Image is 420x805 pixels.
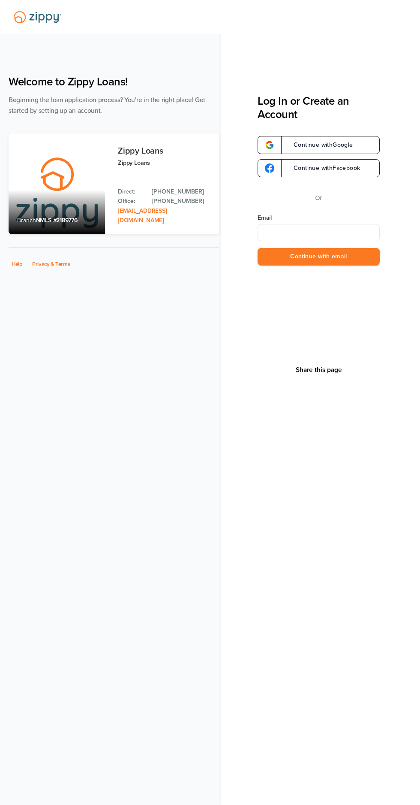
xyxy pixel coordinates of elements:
[258,248,380,266] button: Continue with email
[9,7,66,27] img: Lender Logo
[258,136,380,154] a: google-logoContinue withGoogle
[36,217,78,224] span: NMLS #2189776
[285,142,353,148] span: Continue with Google
[293,366,345,374] button: Share This Page
[9,96,205,115] span: Beginning the loan application process? You're in the right place! Get started by setting up an a...
[118,187,143,197] p: Direct:
[258,224,380,241] input: Email Address
[258,214,380,222] label: Email
[315,193,322,203] p: Or
[285,165,360,171] span: Continue with Facebook
[17,217,36,224] span: Branch
[152,187,210,197] a: Direct Phone: 512-975-2947
[32,261,70,268] a: Privacy & Terms
[118,146,210,156] h3: Zippy Loans
[118,197,143,206] p: Office:
[118,158,210,168] p: Zippy Loans
[12,261,23,268] a: Help
[265,140,274,150] img: google-logo
[9,75,219,88] h1: Welcome to Zippy Loans!
[265,163,274,173] img: google-logo
[258,159,380,177] a: google-logoContinue withFacebook
[152,197,210,206] a: Office Phone: 512-975-2947
[118,207,167,224] a: Email Address: zippyguide@zippymh.com
[258,94,380,121] h3: Log In or Create an Account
